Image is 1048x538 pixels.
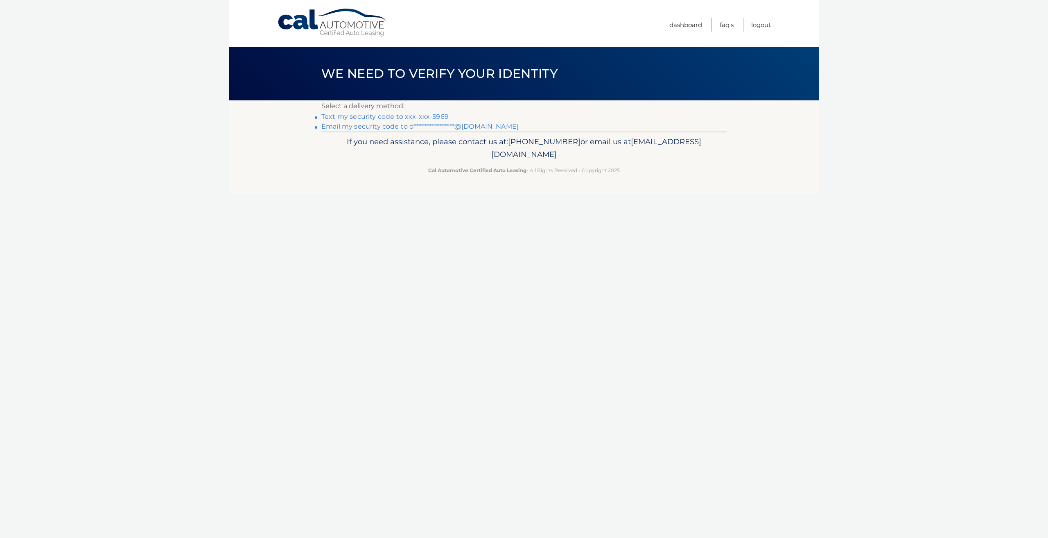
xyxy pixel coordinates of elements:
[428,167,526,173] strong: Cal Automotive Certified Auto Leasing
[751,18,771,32] a: Logout
[327,135,721,161] p: If you need assistance, please contact us at: or email us at
[327,166,721,175] p: - All Rights Reserved - Copyright 2025
[321,113,449,120] a: Text my security code to xxx-xxx-5969
[508,137,580,146] span: [PHONE_NUMBER]
[669,18,702,32] a: Dashboard
[321,100,727,112] p: Select a delivery method:
[277,8,388,37] a: Cal Automotive
[321,66,558,81] span: We need to verify your identity
[720,18,734,32] a: FAQ's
